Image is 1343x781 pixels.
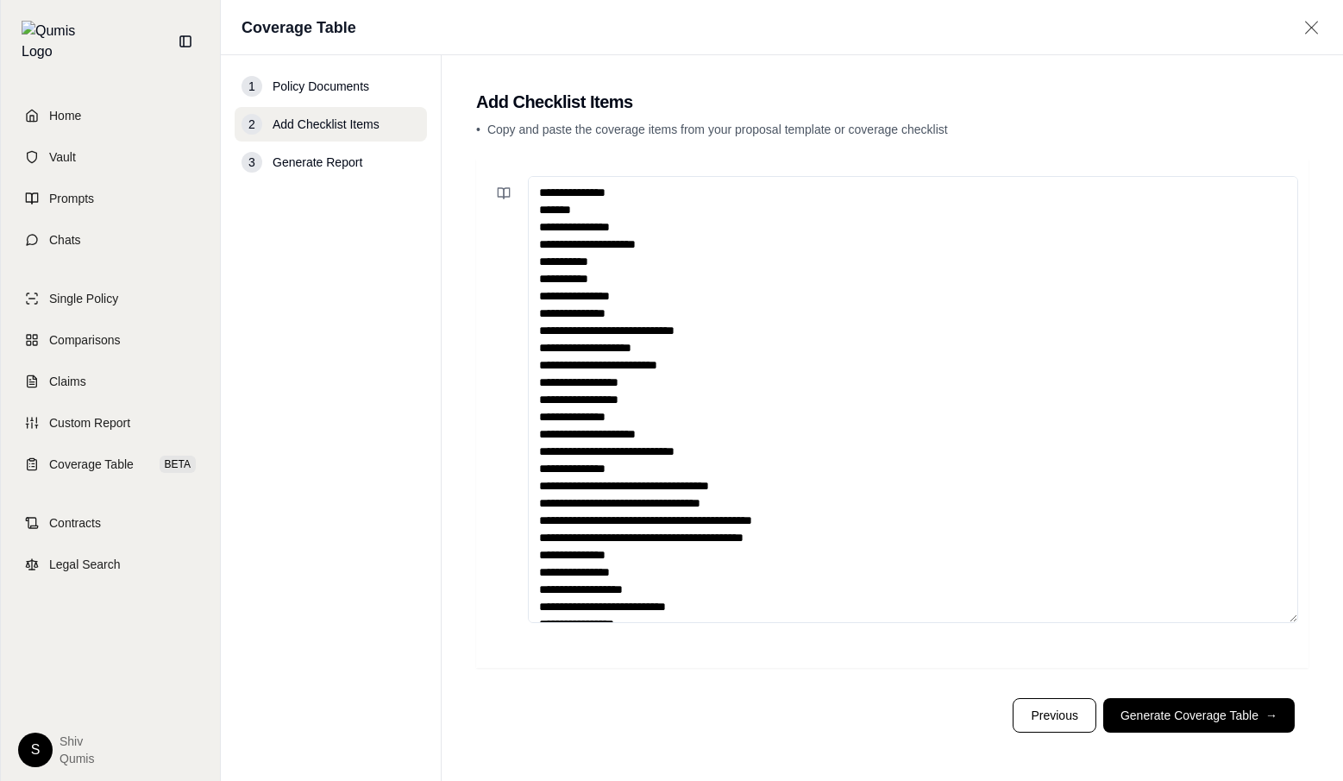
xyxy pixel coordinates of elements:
[160,456,196,473] span: BETA
[11,445,210,483] a: Coverage TableBETA
[18,733,53,767] div: S
[11,97,210,135] a: Home
[22,21,86,62] img: Qumis Logo
[242,152,262,173] div: 3
[49,556,121,573] span: Legal Search
[1103,698,1295,733] button: Generate Coverage Table→
[1265,707,1277,724] span: →
[49,290,118,307] span: Single Policy
[11,180,210,217] a: Prompts
[49,231,81,249] span: Chats
[476,90,1308,114] h2: Add Checklist Items
[49,190,94,207] span: Prompts
[11,138,210,176] a: Vault
[11,404,210,442] a: Custom Report
[476,123,480,136] span: •
[11,280,210,318] a: Single Policy
[49,107,81,124] span: Home
[49,148,76,166] span: Vault
[60,750,94,767] span: Qumis
[242,16,356,40] h1: Coverage Table
[49,414,130,431] span: Custom Report
[1013,698,1095,733] button: Previous
[172,28,199,55] button: Collapse sidebar
[242,76,262,97] div: 1
[273,116,380,133] span: Add Checklist Items
[273,154,362,171] span: Generate Report
[273,78,369,95] span: Policy Documents
[60,733,94,750] span: Shiv
[49,514,101,532] span: Contracts
[49,373,86,390] span: Claims
[11,504,210,542] a: Contracts
[11,362,210,400] a: Claims
[11,221,210,259] a: Chats
[242,114,262,135] div: 2
[49,331,120,349] span: Comparisons
[49,456,134,473] span: Coverage Table
[11,321,210,359] a: Comparisons
[487,123,948,136] span: Copy and paste the coverage items from your proposal template or coverage checklist
[11,545,210,583] a: Legal Search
